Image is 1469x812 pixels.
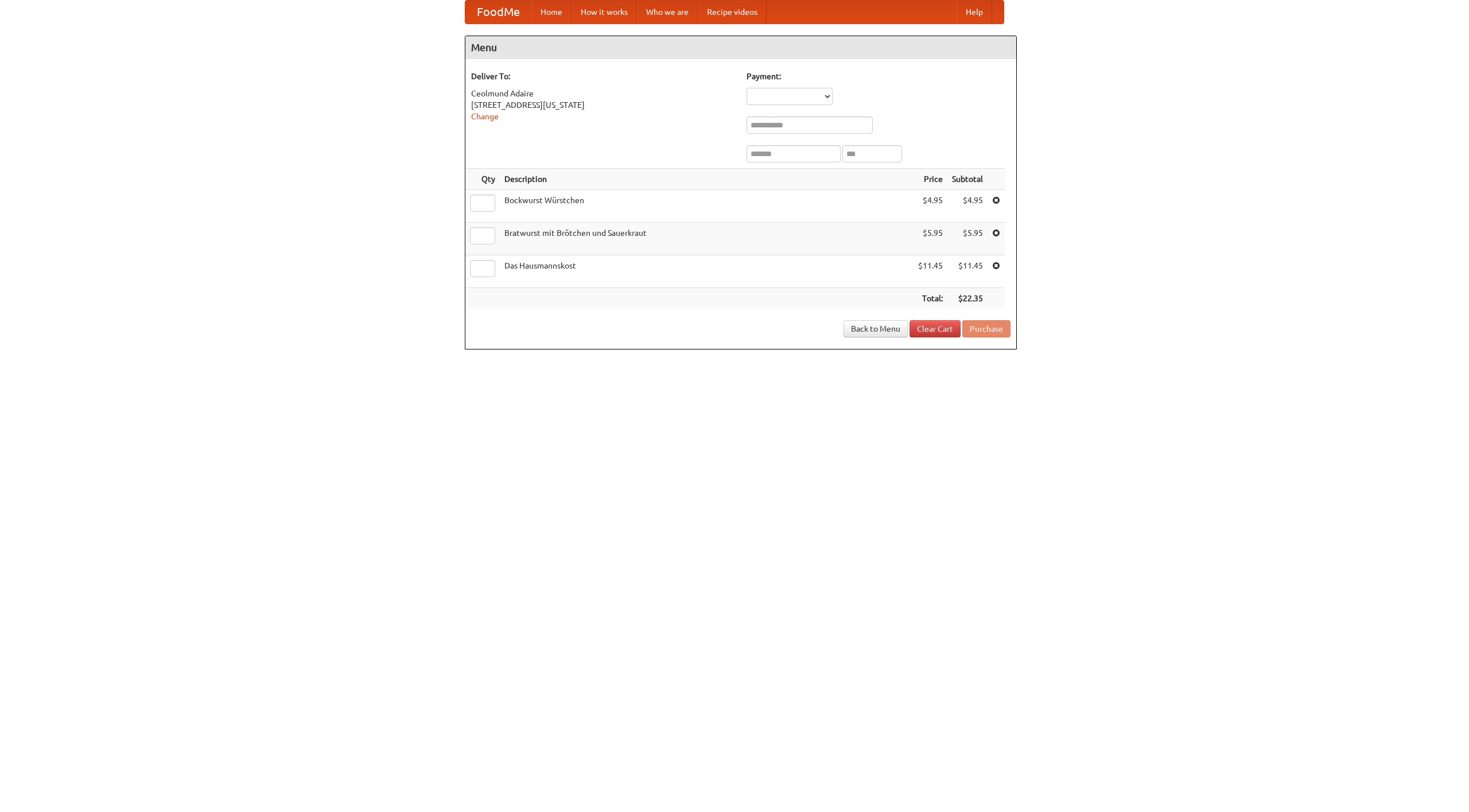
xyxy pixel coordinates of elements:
[471,71,735,82] h5: Deliver To:
[471,112,499,121] a: Change
[844,320,908,337] a: Back to Menu
[500,169,914,190] th: Description
[698,1,767,24] a: Recipe videos
[465,169,500,190] th: Qty
[465,1,531,24] a: FoodMe
[572,1,637,24] a: How it works
[914,255,947,288] td: $11.45
[914,190,947,223] td: $4.95
[531,1,572,24] a: Home
[471,99,735,111] div: [STREET_ADDRESS][US_STATE]
[947,223,988,255] td: $5.95
[471,88,735,99] div: Ceolmund Adaire
[947,288,988,309] th: $22.35
[500,190,914,223] td: Bockwurst Würstchen
[947,190,988,223] td: $4.95
[962,320,1011,337] button: Purchase
[957,1,992,24] a: Help
[910,320,961,337] a: Clear Cart
[947,169,988,190] th: Subtotal
[500,223,914,255] td: Bratwurst mit Brötchen und Sauerkraut
[947,255,988,288] td: $11.45
[914,288,947,309] th: Total:
[747,71,1011,82] h5: Payment:
[914,169,947,190] th: Price
[465,36,1016,59] h4: Menu
[914,223,947,255] td: $5.95
[637,1,698,24] a: Who we are
[500,255,914,288] td: Das Hausmannskost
